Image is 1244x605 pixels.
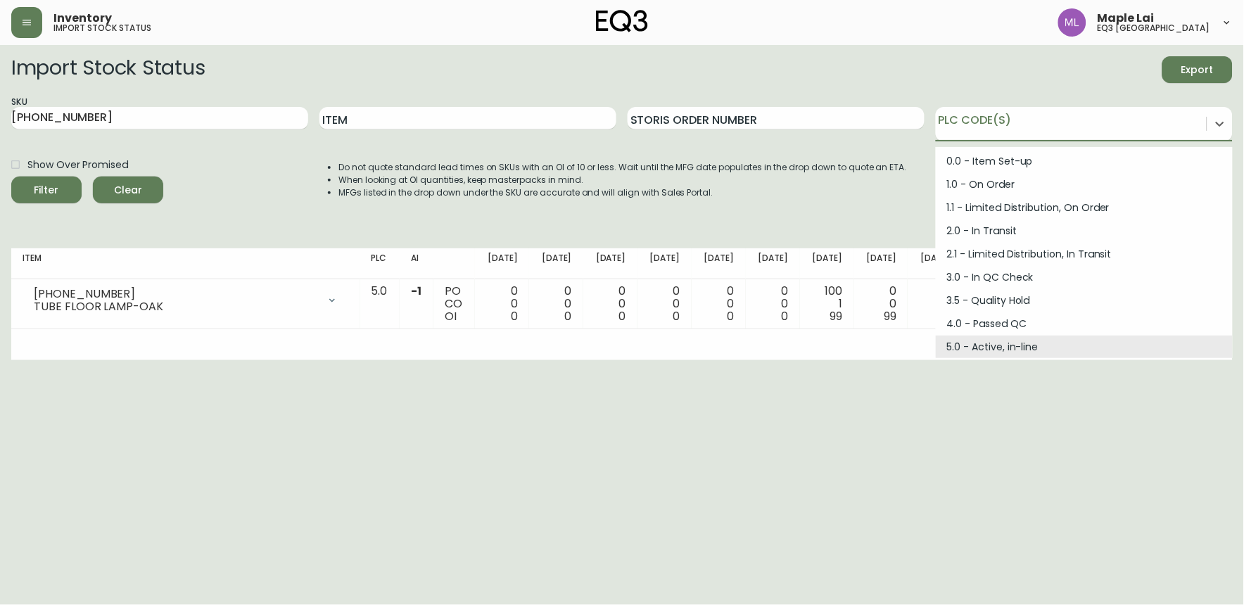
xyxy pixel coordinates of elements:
[596,10,648,32] img: logo
[649,285,680,323] div: 0 0
[486,285,518,323] div: 0 0
[830,308,843,324] span: 99
[746,248,800,279] th: [DATE]
[1174,61,1221,79] span: Export
[936,150,1233,173] div: 0.0 - Item Set-up
[595,285,626,323] div: 0 0
[728,308,735,324] span: 0
[619,308,626,324] span: 0
[811,285,843,323] div: 100 1
[104,181,152,199] span: Clear
[936,196,1233,219] div: 1.1 - Limited Distribution, On Order
[936,289,1233,312] div: 3.5 - Quality Hold
[445,285,464,323] div: PO CO
[53,13,112,24] span: Inventory
[908,248,962,279] th: [DATE]
[936,266,1233,289] div: 3.0 - In QC Check
[23,285,349,316] div: [PHONE_NUMBER]TUBE FLOOR LAMP-OAK
[11,177,82,203] button: Filter
[338,186,907,199] li: MFGs listed in the drop down under the SKU are accurate and will align with Sales Portal.
[445,308,457,324] span: OI
[11,248,360,279] th: Item
[936,336,1233,359] div: 5.0 - Active, in-line
[919,285,951,323] div: 0 0
[475,248,529,279] th: [DATE]
[757,285,789,323] div: 0 0
[34,181,59,199] div: Filter
[1098,24,1210,32] h5: eq3 [GEOGRAPHIC_DATA]
[884,308,896,324] span: 99
[782,308,789,324] span: 0
[34,288,318,300] div: [PHONE_NUMBER]
[800,248,854,279] th: [DATE]
[865,285,896,323] div: 0 0
[853,248,908,279] th: [DATE]
[673,308,680,324] span: 0
[692,248,746,279] th: [DATE]
[338,174,907,186] li: When looking at OI quantities, keep masterpacks in mind.
[511,308,518,324] span: 0
[1098,13,1155,24] span: Maple Lai
[936,173,1233,196] div: 1.0 - On Order
[540,285,572,323] div: 0 0
[936,219,1233,243] div: 2.0 - In Transit
[360,248,400,279] th: PLC
[1058,8,1086,37] img: 61e28cffcf8cc9f4e300d877dd684943
[34,300,318,313] div: TUBE FLOOR LAMP-OAK
[1162,56,1233,83] button: Export
[411,283,421,299] span: -1
[637,248,692,279] th: [DATE]
[400,248,433,279] th: AI
[703,285,735,323] div: 0 0
[529,248,583,279] th: [DATE]
[583,248,637,279] th: [DATE]
[11,56,205,83] h2: Import Stock Status
[27,158,128,172] span: Show Over Promised
[936,312,1233,336] div: 4.0 - Passed QC
[936,243,1233,266] div: 2.1 - Limited Distribution, In Transit
[93,177,163,203] button: Clear
[53,24,151,32] h5: import stock status
[338,161,907,174] li: Do not quote standard lead times on SKUs with an OI of 10 or less. Wait until the MFG date popula...
[360,279,400,329] td: 5.0
[565,308,572,324] span: 0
